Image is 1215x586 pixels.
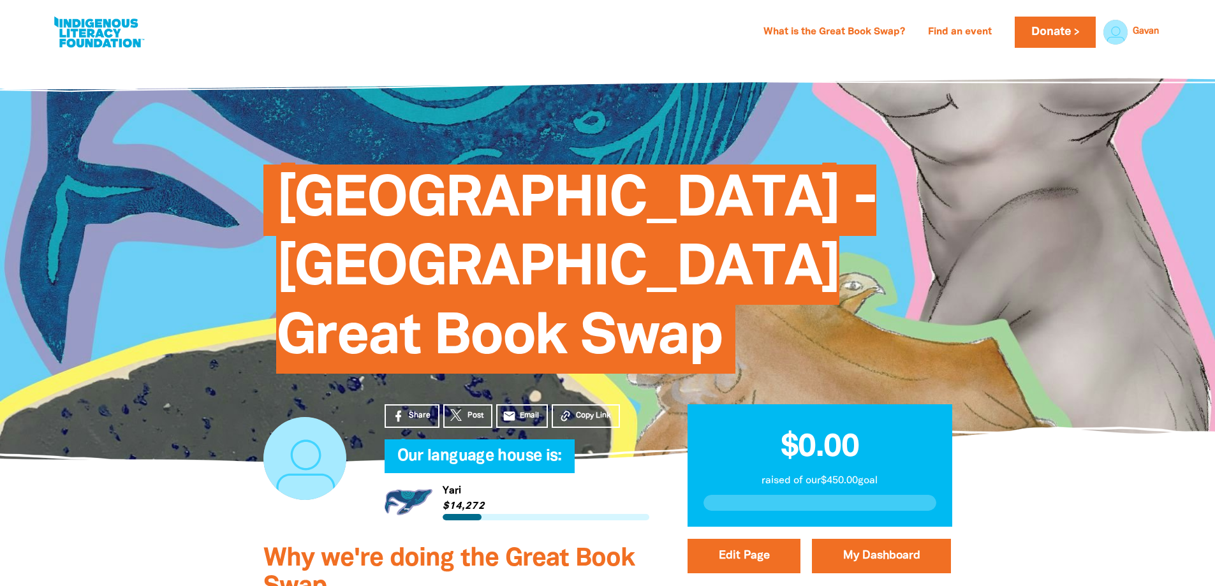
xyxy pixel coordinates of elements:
p: raised of our $450.00 goal [703,473,936,488]
span: $0.00 [781,433,859,462]
span: [GEOGRAPHIC_DATA] - [GEOGRAPHIC_DATA] Great Book Swap [276,174,876,374]
i: email [503,409,516,423]
button: Copy Link [552,404,620,428]
span: Post [468,410,483,421]
a: Find an event [920,22,999,43]
span: Copy Link [576,410,611,421]
a: Donate [1015,17,1095,48]
h6: My Team [385,460,649,468]
a: What is the Great Book Swap? [756,22,913,43]
span: Our language house is: [397,449,562,473]
button: Edit Page [688,539,800,573]
a: Gavan [1133,27,1159,36]
span: Email [520,410,539,421]
span: Share [409,410,431,421]
a: Share [385,404,439,428]
a: Post [443,404,492,428]
a: My Dashboard [812,539,951,573]
a: emailEmail [496,404,549,428]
